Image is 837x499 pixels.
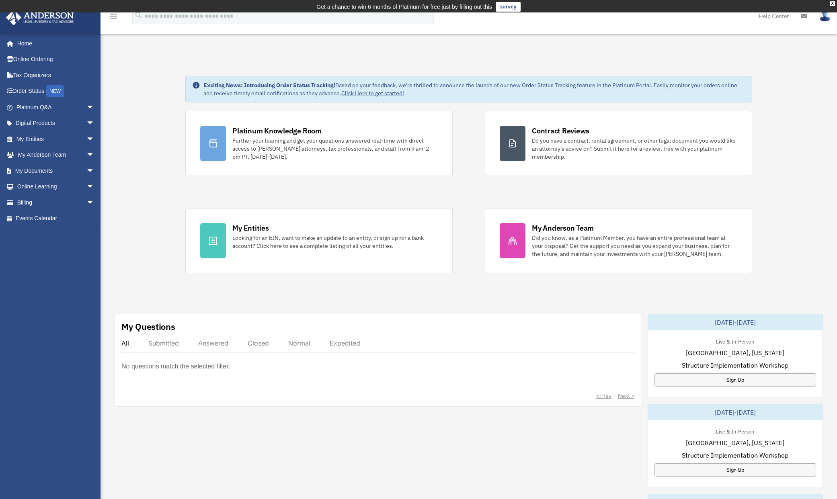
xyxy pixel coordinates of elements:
a: Sign Up [654,373,816,387]
div: Expedited [330,339,360,347]
a: Click Here to get started! [341,90,404,97]
div: Further your learning and get your questions answered real-time with direct access to [PERSON_NAM... [232,137,438,161]
i: search [134,11,143,20]
div: All [121,339,129,347]
div: [DATE]-[DATE] [648,404,823,420]
a: Digital Productsarrow_drop_down [6,115,107,131]
a: Platinum Q&Aarrow_drop_down [6,99,107,115]
div: Platinum Knowledge Room [232,126,322,136]
a: Tax Organizers [6,67,107,83]
div: My Anderson Team [532,223,594,233]
i: menu [109,11,118,21]
span: arrow_drop_down [86,99,103,116]
div: My Entities [232,223,269,233]
a: Platinum Knowledge Room Further your learning and get your questions answered real-time with dire... [185,111,453,176]
span: arrow_drop_down [86,179,103,195]
span: [GEOGRAPHIC_DATA], [US_STATE] [686,438,784,448]
span: arrow_drop_down [86,163,103,179]
span: arrow_drop_down [86,147,103,164]
img: User Pic [819,10,831,22]
div: Closed [248,339,269,347]
div: NEW [46,85,64,97]
div: close [830,1,835,6]
div: Get a chance to win 6 months of Platinum for free just by filling out this [316,2,492,12]
div: Normal [288,339,310,347]
a: My Entitiesarrow_drop_down [6,131,107,147]
a: Sign Up [654,463,816,477]
strong: Exciting News: Introducing Order Status Tracking! [203,82,335,89]
span: Structure Implementation Workshop [682,450,788,460]
div: My Questions [121,321,175,333]
div: Looking for an EIN, want to make an update to an entity, or sign up for a bank account? Click her... [232,234,438,250]
span: arrow_drop_down [86,115,103,132]
a: survey [496,2,521,12]
div: Contract Reviews [532,126,589,136]
a: Online Learningarrow_drop_down [6,179,107,195]
div: Live & In-Person [710,427,761,435]
a: My Anderson Teamarrow_drop_down [6,147,107,163]
span: Structure Implementation Workshop [682,360,788,370]
div: Submitted [148,339,179,347]
a: Online Ordering [6,51,107,67]
div: Answered [198,339,228,347]
a: My Documentsarrow_drop_down [6,163,107,179]
div: Based on your feedback, we're thrilled to announce the launch of our new Order Status Tracking fe... [203,81,745,97]
p: No questions match the selected filter. [121,361,230,372]
div: [DATE]-[DATE] [648,314,823,330]
a: Billingarrow_drop_down [6,194,107,211]
a: My Anderson Team Did you know, as a Platinum Member, you have an entire professional team at your... [485,208,752,273]
a: Events Calendar [6,211,107,227]
div: Live & In-Person [710,337,761,345]
a: My Entities Looking for an EIN, want to make an update to an entity, or sign up for a bank accoun... [185,208,453,273]
a: Home [6,35,103,51]
img: Anderson Advisors Platinum Portal [4,10,76,25]
a: Contract Reviews Do you have a contract, rental agreement, or other legal document you would like... [485,111,752,176]
a: Order StatusNEW [6,83,107,100]
a: menu [109,14,118,21]
span: arrow_drop_down [86,131,103,147]
span: arrow_drop_down [86,194,103,211]
span: [GEOGRAPHIC_DATA], [US_STATE] [686,348,784,358]
div: Do you have a contract, rental agreement, or other legal document you would like an attorney's ad... [532,137,737,161]
div: Did you know, as a Platinum Member, you have an entire professional team at your disposal? Get th... [532,234,737,258]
